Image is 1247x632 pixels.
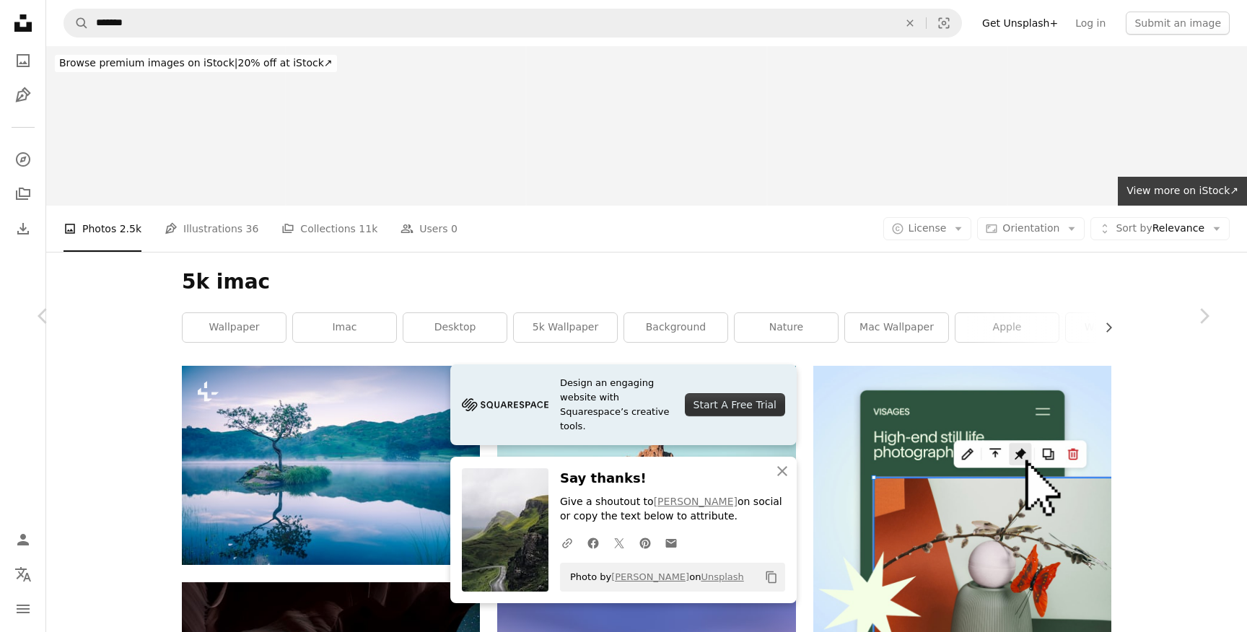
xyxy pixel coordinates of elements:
[1116,222,1152,234] span: Sort by
[1090,217,1230,240] button: Sort byRelevance
[293,313,396,342] a: imac
[685,393,785,416] div: Start A Free Trial
[46,46,346,81] a: Browse premium images on iStock|20% off at iStock↗
[1116,221,1204,236] span: Relevance
[401,206,458,252] a: Users 0
[64,9,962,38] form: Find visuals sitewide
[183,313,286,342] a: wallpaper
[909,222,947,234] span: License
[462,394,548,416] img: file-1705255347840-230a6ab5bca9image
[735,313,838,342] a: nature
[9,46,38,75] a: Photos
[883,217,972,240] button: License
[9,525,38,554] a: Log in / Sign up
[1066,313,1169,342] a: wallpaper 4k
[560,376,673,434] span: Design an engaging website with Squarespace’s creative tools.
[281,206,377,252] a: Collections 11k
[9,180,38,209] a: Collections
[59,57,333,69] span: 20% off at iStock ↗
[9,560,38,589] button: Language
[1067,12,1114,35] a: Log in
[563,566,744,589] span: Photo by on
[977,217,1085,240] button: Orientation
[955,313,1059,342] a: apple
[845,313,948,342] a: mac wallpaper
[624,313,727,342] a: background
[606,528,632,557] a: Share on Twitter
[654,496,738,507] a: [PERSON_NAME]
[182,269,1111,295] h1: 5k imac
[1126,12,1230,35] button: Submit an image
[658,528,684,557] a: Share over email
[701,571,743,582] a: Unsplash
[759,565,784,589] button: Copy to clipboard
[1126,185,1238,196] span: View more on iStock ↗
[927,9,961,37] button: Visual search
[580,528,606,557] a: Share on Facebook
[246,221,259,237] span: 36
[1002,222,1059,234] span: Orientation
[165,206,258,252] a: Illustrations 36
[9,145,38,174] a: Explore
[1095,313,1111,342] button: scroll list to the right
[403,313,507,342] a: desktop
[182,366,480,565] img: a lone tree on a small island in the middle of a lake
[359,221,377,237] span: 11k
[451,221,458,237] span: 0
[59,57,237,69] span: Browse premium images on iStock |
[182,458,480,471] a: a lone tree on a small island in the middle of a lake
[514,313,617,342] a: 5k wallpaper
[9,594,38,623] button: Menu
[1160,247,1247,385] a: Next
[450,364,797,445] a: Design an engaging website with Squarespace’s creative tools.Start A Free Trial
[9,214,38,243] a: Download History
[632,528,658,557] a: Share on Pinterest
[611,571,689,582] a: [PERSON_NAME]
[560,468,785,489] h3: Say thanks!
[894,9,926,37] button: Clear
[973,12,1067,35] a: Get Unsplash+
[9,81,38,110] a: Illustrations
[1118,177,1247,206] a: View more on iStock↗
[560,495,785,524] p: Give a shoutout to on social or copy the text below to attribute.
[64,9,89,37] button: Search Unsplash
